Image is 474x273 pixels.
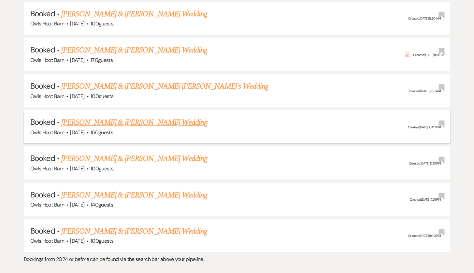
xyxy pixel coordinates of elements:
[91,165,113,172] span: 100 guests
[30,237,64,244] span: Owls Hoot Barn
[409,161,440,165] span: Created: [DATE] 12:13 PM
[30,81,55,91] span: Booked
[70,129,84,136] span: [DATE]
[30,129,64,136] span: Owls Hoot Barn
[61,80,268,92] a: [PERSON_NAME] & [PERSON_NAME] [PERSON_NAME]'s Wedding
[70,57,84,64] span: [DATE]
[61,8,207,20] a: [PERSON_NAME] & [PERSON_NAME] Wedding
[30,117,55,127] span: Booked
[30,201,64,208] span: Owls Hoot Barn
[70,20,84,27] span: [DATE]
[409,89,440,93] span: Created: [DATE] 7:58 AM
[91,201,113,208] span: 140 guests
[410,197,440,202] span: Created: [DATE] 7:01 PM
[30,57,64,64] span: Owls Hoot Barn
[70,165,84,172] span: [DATE]
[24,255,450,264] p: Bookings from 2024 or before can be found via the search bar above your pipeline.
[30,93,64,100] span: Owls Hoot Barn
[30,190,55,200] span: Booked
[61,153,207,165] a: [PERSON_NAME] & [PERSON_NAME] Wedding
[413,53,444,57] span: Created: [DATE] 8:13 PM
[61,189,207,201] a: [PERSON_NAME] & [PERSON_NAME] Wedding
[30,165,64,172] span: Owls Hoot Barn
[91,237,113,244] span: 100 guests
[61,225,207,237] a: [PERSON_NAME] & [PERSON_NAME] Wedding
[70,237,84,244] span: [DATE]
[408,17,440,21] span: Created: [DATE] 9:20 AM
[91,93,113,100] span: 100 guests
[30,8,55,19] span: Booked
[30,45,55,55] span: Booked
[408,125,440,129] span: Created: [DATE] 10:07 PM
[61,44,207,56] a: [PERSON_NAME] & [PERSON_NAME] Wedding
[91,20,113,27] span: 100 guests
[30,226,55,236] span: Booked
[70,93,84,100] span: [DATE]
[30,153,55,163] span: Booked
[408,234,440,238] span: Created: [DATE] 9:00 PM
[91,57,113,64] span: 170 guests
[61,117,207,128] a: [PERSON_NAME] & [PERSON_NAME] Wedding
[91,129,113,136] span: 150 guests
[30,20,64,27] span: Owls Hoot Barn
[70,201,84,208] span: [DATE]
